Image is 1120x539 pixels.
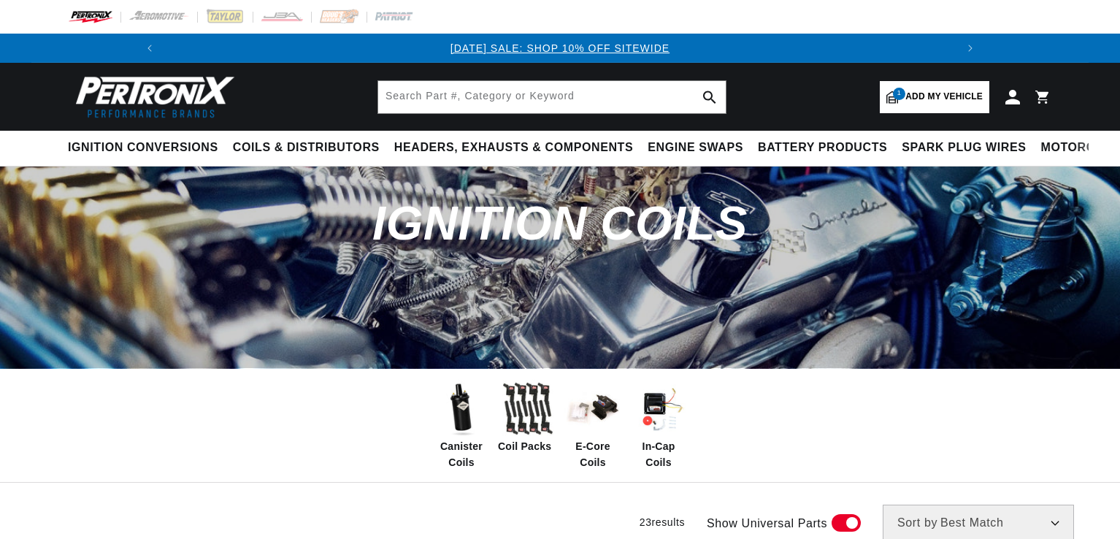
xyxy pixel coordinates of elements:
[694,81,726,113] button: search button
[432,380,491,471] a: Canister Coils Canister Coils
[387,131,640,165] summary: Headers, Exhausts & Components
[68,140,218,156] span: Ignition Conversions
[372,196,748,250] span: Ignition Coils
[564,438,622,471] span: E-Core Coils
[498,438,551,454] span: Coil Packs
[902,140,1026,156] span: Spark Plug Wires
[226,131,387,165] summary: Coils & Distributors
[564,380,622,471] a: E-Core Coils E-Core Coils
[629,380,688,438] img: In-Cap Coils
[880,81,989,113] a: 1Add my vehicle
[378,81,726,113] input: Search Part #, Category or Keyword
[629,380,688,471] a: In-Cap Coils In-Cap Coils
[432,380,491,438] img: Canister Coils
[640,516,685,528] span: 23 results
[498,380,556,454] a: Coil Packs Coil Packs
[751,131,894,165] summary: Battery Products
[648,140,743,156] span: Engine Swaps
[905,90,983,104] span: Add my vehicle
[31,34,1089,63] slideshow-component: Translation missing: en.sections.announcements.announcement_bar
[640,131,751,165] summary: Engine Swaps
[956,34,985,63] button: Translation missing: en.sections.announcements.next_announcement
[164,40,956,56] div: Announcement
[450,42,670,54] a: [DATE] SALE: SHOP 10% OFF SITEWIDE
[707,514,827,533] span: Show Universal Parts
[233,140,380,156] span: Coils & Distributors
[164,40,956,56] div: 1 of 3
[394,140,633,156] span: Headers, Exhausts & Components
[498,380,556,438] img: Coil Packs
[135,34,164,63] button: Translation missing: en.sections.announcements.previous_announcement
[629,438,688,471] span: In-Cap Coils
[564,380,622,438] img: E-Core Coils
[893,88,905,100] span: 1
[758,140,887,156] span: Battery Products
[894,131,1033,165] summary: Spark Plug Wires
[897,517,937,529] span: Sort by
[68,131,226,165] summary: Ignition Conversions
[68,72,236,122] img: Pertronix
[432,438,491,471] span: Canister Coils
